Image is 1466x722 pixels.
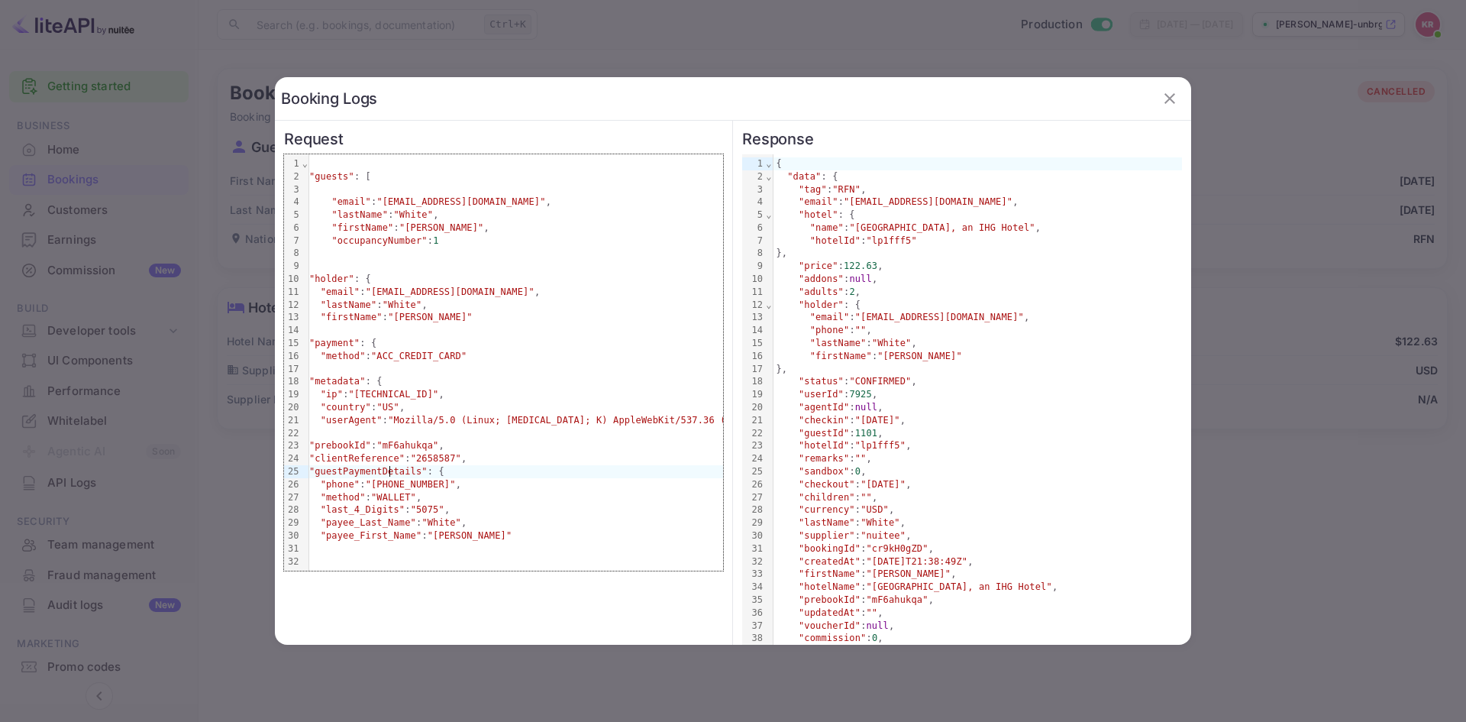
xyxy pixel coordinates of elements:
div: 25 [742,465,765,478]
div: 18 [742,375,765,388]
div: : , [773,568,1183,581]
div: 8 [284,247,302,260]
div: 11 [742,286,765,299]
div: 13 [742,311,765,324]
div: : , [295,452,1025,465]
div: : [295,529,1025,542]
span: "holder" [799,299,844,310]
div: 15 [742,337,765,350]
span: "userId" [799,389,844,400]
div: : , [295,516,1025,529]
div: : , [773,542,1183,555]
span: "firstName" [321,312,383,322]
div: : , [773,503,1183,516]
div: 16 [742,350,765,363]
span: "hotelId" [799,440,849,451]
div: : [773,350,1183,363]
div: : { [295,337,1025,350]
span: "country" [321,402,371,413]
div: : , [295,401,1025,414]
div: 35 [742,594,765,607]
span: "email" [810,312,850,322]
span: "lastName" [321,299,377,310]
div: 23 [742,439,765,452]
div: 31 [284,542,302,555]
div: 8 [742,247,765,260]
span: "USD" [861,504,889,515]
div: 11 [284,286,302,299]
div: 27 [284,491,302,504]
div: { [295,183,1025,196]
span: "[TECHNICAL_ID]" [349,389,439,400]
span: "White" [394,209,434,220]
div: 28 [284,503,302,516]
div: }, [295,324,1025,337]
div: : , [773,222,1183,235]
div: : { [295,465,1025,478]
div: 30 [284,529,302,542]
div: : , [773,183,1183,196]
span: "bookingId" [799,543,861,554]
span: "email" [799,196,838,207]
div: 4 [742,196,765,209]
span: "data" [787,171,821,182]
span: "[DATE]T21:38:49Z" [867,556,968,567]
span: 1 [433,235,438,246]
div: : , [295,491,1025,504]
div: 12 [742,299,765,312]
span: "[PHONE_NUMBER]" [366,479,456,490]
span: "firstName" [810,351,872,361]
div: 16 [284,350,302,363]
span: "US" [376,402,399,413]
span: null [855,402,878,413]
div: : , [295,196,1025,209]
span: "lastName" [799,517,855,528]
div: : { [773,209,1183,222]
span: "payee_First_Name" [321,530,422,541]
div: 21 [742,414,765,427]
div: 2 [742,170,765,183]
div: 5 [742,209,765,222]
span: "guestId" [799,428,849,439]
span: 2 [849,287,854,297]
span: "guests" [309,171,354,182]
div: 19 [742,388,765,401]
span: 1101 [855,428,878,439]
div: 3 [284,183,302,196]
div: 29 [284,516,302,529]
div: : { [295,375,1025,388]
div: 6 [284,222,302,235]
span: Fold line [765,209,772,220]
span: "2658587" [411,453,461,464]
span: "lp1fff5" [867,235,917,246]
div: 17 [284,363,302,376]
div: 32 [742,555,765,568]
span: "clientReference" [309,453,405,464]
div: 10 [742,273,765,286]
span: 122.63 [844,261,877,271]
div: 14 [284,324,302,337]
div: 27 [742,491,765,504]
div: 26 [284,478,302,491]
span: "White" [872,338,912,348]
span: "RFN" [832,184,861,195]
div: }, [295,363,1025,376]
div: 9 [742,260,765,273]
span: "phone" [321,479,360,490]
span: "prebookId" [309,440,371,451]
div: : , [773,452,1183,465]
div: : , [773,388,1183,401]
div: 6 [742,222,765,235]
div: : { [295,273,1025,286]
div: 3 [742,183,765,196]
span: "metadata" [309,376,366,387]
span: "White" [421,517,461,528]
span: "checkin" [799,415,849,426]
span: "name" [810,222,844,233]
div: 37 [742,620,765,633]
div: 21 [284,414,302,427]
div: 28 [742,503,765,516]
span: "" [861,492,872,503]
div: }, [773,363,1183,376]
span: "tag" [799,184,827,195]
